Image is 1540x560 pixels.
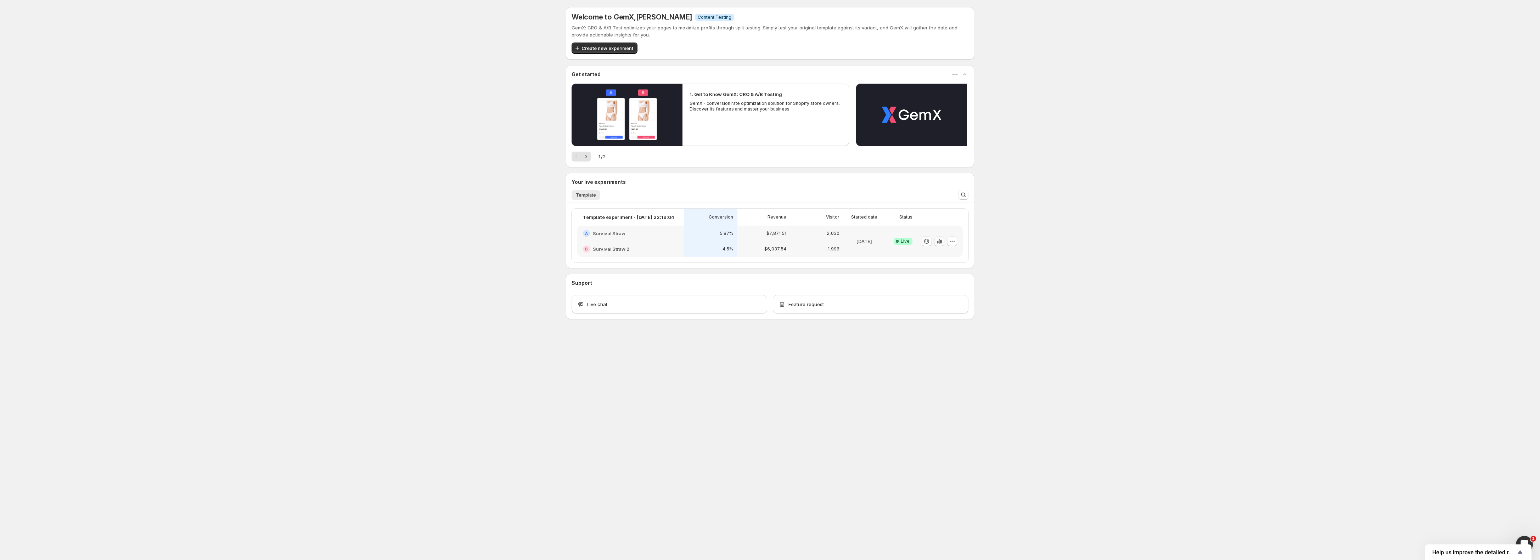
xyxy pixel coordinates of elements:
h2: Survival Straw 2 [593,245,629,253]
button: Play video [856,84,967,146]
span: 1 [1530,536,1536,542]
p: [DATE] [856,238,872,245]
p: GemX - conversion rate optimization solution for Shopify store owners. Discover its features and ... [690,101,842,112]
p: Started date [851,214,877,220]
button: Play video [572,84,682,146]
p: $6,037.54 [764,246,786,252]
span: Content Testing [698,15,731,20]
span: Live [901,238,910,244]
h5: Welcome to GemX [572,13,692,21]
span: Create new experiment [581,45,633,52]
h3: Support [572,279,592,287]
p: Status [899,214,912,220]
p: Conversion [709,214,733,220]
span: Template [576,192,596,198]
p: GemX: CRO & A/B Test optimizes your pages to maximize profits through split testing. Simply test ... [572,24,968,38]
p: 1,996 [828,246,839,252]
p: Revenue [768,214,786,220]
h2: A [585,231,588,236]
p: 5.87% [720,231,733,236]
button: Next [581,152,591,162]
h3: Your live experiments [572,179,626,186]
p: Template experiment - [DATE] 22:19:04 [583,214,674,221]
p: 2,030 [827,231,839,236]
p: Visitor [826,214,839,220]
nav: Pagination [572,152,591,162]
p: $7,871.51 [766,231,786,236]
p: 4.5% [723,246,733,252]
span: Live chat [587,301,607,308]
iframe: Intercom live chat [1516,536,1533,553]
h2: B [585,247,588,251]
span: , [PERSON_NAME] [634,13,692,21]
span: Help us improve the detailed report for A/B campaigns [1432,549,1516,556]
span: 1 / 2 [598,153,606,160]
button: Search and filter results [959,190,968,200]
h3: Get started [572,71,601,78]
span: Feature request [788,301,824,308]
button: Show survey - Help us improve the detailed report for A/B campaigns [1432,548,1524,556]
h2: 1. Get to Know GemX: CRO & A/B Testing [690,91,782,98]
h2: Survival Straw [593,230,625,237]
button: Create new experiment [572,43,637,54]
